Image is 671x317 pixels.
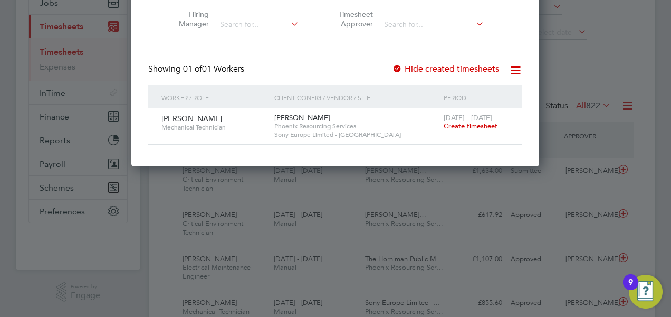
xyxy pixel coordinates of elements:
span: Create timesheet [444,122,497,131]
span: [PERSON_NAME] [161,114,222,123]
span: [PERSON_NAME] [274,113,330,122]
input: Search for... [216,17,299,32]
div: Showing [148,64,246,75]
div: Period [441,85,512,110]
div: 9 [628,282,633,296]
label: Hide created timesheets [392,64,499,74]
span: Phoenix Resourcing Services [274,122,438,131]
label: Timesheet Approver [325,9,373,28]
span: 01 of [183,64,202,74]
div: Client Config / Vendor / Site [272,85,441,110]
button: Open Resource Center, 9 new notifications [629,275,663,309]
span: [DATE] - [DATE] [444,113,492,122]
span: Sony Europe Limited - [GEOGRAPHIC_DATA] [274,131,438,139]
label: Hiring Manager [161,9,209,28]
span: Mechanical Technician [161,123,266,132]
div: Worker / Role [159,85,272,110]
span: 01 Workers [183,64,244,74]
input: Search for... [380,17,484,32]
